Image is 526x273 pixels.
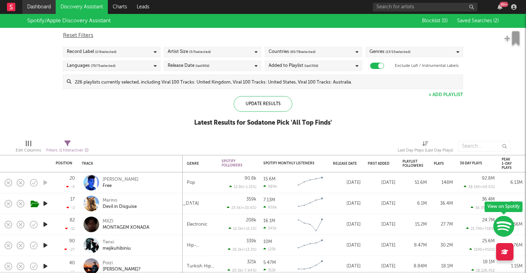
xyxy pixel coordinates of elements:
div: [DATE] [368,179,396,187]
div: [DATE] [333,262,361,271]
div: 21M ( +451 % ) [469,247,495,252]
div: 92.8M [482,176,495,181]
div: MXZI [103,218,149,225]
div: 959k [263,205,277,210]
div: 18.1M [483,260,495,264]
div: 321k [247,260,256,264]
span: ( 1 filter active) [59,149,83,153]
span: Blocklist [422,18,448,23]
div: 7.13M [263,198,275,202]
div: [DATE] [368,262,396,271]
div: Record Label [67,48,117,56]
div: Release Date [333,162,357,166]
div: 90.8k [245,176,256,181]
div: Latest Results for Sodatone Pick ' All Top Finds ' [194,119,332,127]
span: ( 5 / 5 selected) [189,48,211,56]
button: 99+ [497,4,502,10]
div: -4 [66,185,75,189]
div: Languages [67,62,115,70]
svg: Chart title [295,174,326,192]
div: 27.7M [434,220,453,229]
div: Edit Columns [16,146,41,155]
div: Turkish Hip-Hop/Rap [187,262,215,271]
a: [PERSON_NAME]Free [103,177,138,189]
div: Pop [187,179,195,187]
a: MarinoDevil in Disguise [103,197,137,210]
div: Update Results [234,96,292,112]
div: [DATE] [333,241,361,250]
svg: Chart title [295,195,326,212]
span: ( 2 ) [493,18,499,23]
div: [DATE] [368,220,396,229]
span: (last 30 d) [304,62,318,70]
div: 36.4M [434,200,453,208]
span: ( 65 / 78 selected) [290,48,316,56]
div: 38.1M ( +69.6 % ) [464,185,495,189]
div: 51.6M [403,179,427,187]
div: mejikuhibiniu [103,245,131,252]
div: Reset Filters [63,31,463,40]
div: View on Spotify [485,202,523,212]
div: [DATE] [333,220,361,229]
div: 36,394,177 [471,205,495,210]
span: ( 2 / 6 selected) [95,48,117,56]
div: 3.18M [502,200,523,208]
div: Devil in Disguise [103,204,137,210]
div: 5.47M [263,260,276,265]
div: [DATE] [333,200,361,208]
div: Playlist Followers [403,159,423,168]
div: 20 [70,176,75,181]
div: Genre [187,162,211,166]
div: 10M [263,240,272,244]
div: Free [103,183,138,189]
div: 6.13M [502,179,523,187]
div: 20.5k ( -7.94 % ) [228,268,256,273]
div: Plays [434,162,444,166]
div: 18.1M [434,262,453,271]
div: 36.4M [482,197,495,202]
div: 6.1M [403,200,427,208]
div: Position [56,161,72,165]
div: Countries [269,48,316,56]
div: 24.7M [482,218,495,223]
div: 21.7M ( +718 % ) [466,226,495,231]
div: Track [82,162,176,166]
div: 989k [263,184,277,189]
div: 99 + [500,2,508,7]
span: ( 13 / 15 selected) [385,48,411,56]
div: Release Date [168,62,209,70]
div: [DATE] [368,241,396,250]
div: 17 [70,197,75,202]
div: 18.2k ( +13.3 % ) [228,247,256,252]
div: Artist Size [168,48,211,56]
div: 30 Day Plays [460,161,484,165]
div: 1.15M [502,262,523,271]
svg: Chart title [295,216,326,233]
div: Genres [369,48,411,56]
span: Saved Searches [457,18,499,23]
label: Exclude Lofi / Instrumental Labels [395,62,459,70]
input: Search for artists [373,3,477,11]
div: Spotify/Apple Discovery Assistant [27,17,111,25]
input: Search... [458,141,510,151]
div: 12.8k ( -1.15 % ) [229,185,256,189]
div: 90 [69,239,75,243]
div: Hip-Hop/Rap [187,241,215,250]
div: Marino [103,197,137,204]
a: Tenximejikuhibiniu [103,239,131,252]
div: [DATE] [333,179,361,187]
div: 40 [69,261,75,265]
div: MONTAGEM XONADA [103,225,149,231]
div: 25.6M [482,239,495,243]
div: 15.6M [263,177,276,181]
button: + Add Playlist [429,93,463,97]
div: 82 [70,218,75,223]
div: [PERSON_NAME] [103,177,138,183]
div: Tenxi [103,239,131,245]
div: Spotify Monthly Listeners [263,161,316,165]
div: 8.84M [403,262,427,271]
div: 123k [263,247,276,251]
div: Last Day Plays (Last Day Plays) [398,146,453,155]
span: ( 0 ) [442,18,448,23]
div: 345k [263,226,277,231]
